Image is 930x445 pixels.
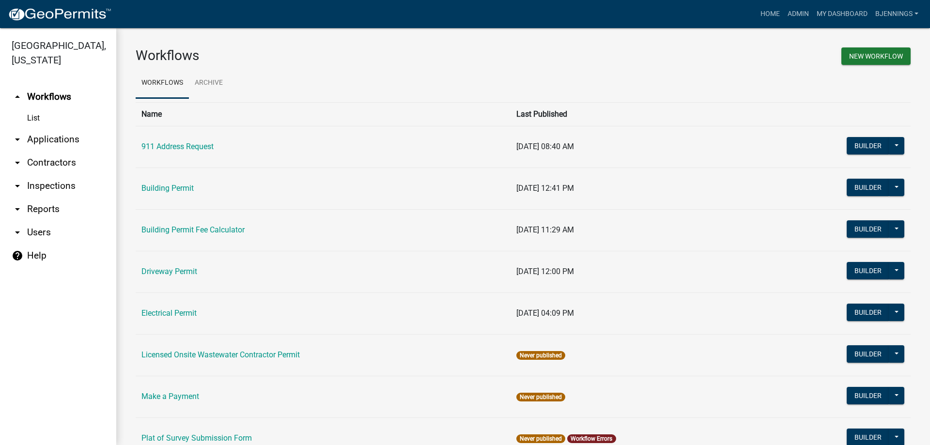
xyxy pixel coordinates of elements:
[871,5,922,23] a: bjennings
[847,262,889,279] button: Builder
[571,435,612,442] a: Workflow Errors
[141,308,197,318] a: Electrical Permit
[12,227,23,238] i: arrow_drop_down
[516,225,574,234] span: [DATE] 11:29 AM
[516,184,574,193] span: [DATE] 12:41 PM
[847,304,889,321] button: Builder
[847,220,889,238] button: Builder
[12,91,23,103] i: arrow_drop_up
[141,433,252,443] a: Plat of Survey Submission Form
[136,68,189,99] a: Workflows
[141,225,245,234] a: Building Permit Fee Calculator
[136,47,516,64] h3: Workflows
[516,267,574,276] span: [DATE] 12:00 PM
[516,142,574,151] span: [DATE] 08:40 AM
[757,5,784,23] a: Home
[516,308,574,318] span: [DATE] 04:09 PM
[847,179,889,196] button: Builder
[141,392,199,401] a: Make a Payment
[12,250,23,261] i: help
[141,267,197,276] a: Driveway Permit
[136,102,511,126] th: Name
[141,142,214,151] a: 911 Address Request
[516,393,565,401] span: Never published
[12,180,23,192] i: arrow_drop_down
[141,184,194,193] a: Building Permit
[12,157,23,169] i: arrow_drop_down
[189,68,229,99] a: Archive
[847,345,889,363] button: Builder
[141,350,300,359] a: Licensed Onsite Wastewater Contractor Permit
[841,47,911,65] button: New Workflow
[516,434,565,443] span: Never published
[813,5,871,23] a: My Dashboard
[784,5,813,23] a: Admin
[516,351,565,360] span: Never published
[847,387,889,404] button: Builder
[12,134,23,145] i: arrow_drop_down
[847,137,889,154] button: Builder
[511,102,756,126] th: Last Published
[12,203,23,215] i: arrow_drop_down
